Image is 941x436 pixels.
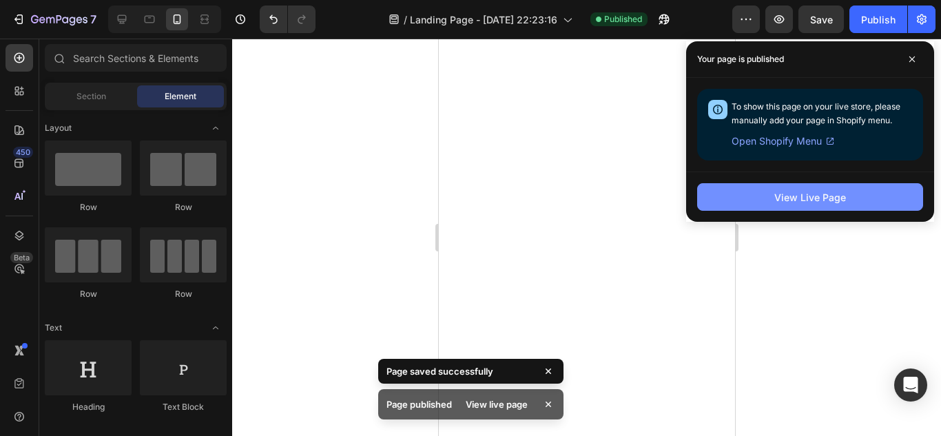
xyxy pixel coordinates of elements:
[810,14,833,25] span: Save
[894,368,927,402] div: Open Intercom Messenger
[861,12,896,27] div: Publish
[45,44,227,72] input: Search Sections & Elements
[404,12,407,27] span: /
[410,12,557,27] span: Landing Page - [DATE] 22:23:16
[45,288,132,300] div: Row
[774,190,846,205] div: View Live Page
[798,6,844,33] button: Save
[457,395,536,414] div: View live page
[439,39,735,436] iframe: Design area
[45,322,62,334] span: Text
[90,11,96,28] p: 7
[140,201,227,214] div: Row
[386,397,452,411] p: Page published
[6,6,103,33] button: 7
[205,117,227,139] span: Toggle open
[140,288,227,300] div: Row
[260,6,316,33] div: Undo/Redo
[165,90,196,103] span: Element
[45,201,132,214] div: Row
[76,90,106,103] span: Section
[697,183,923,211] button: View Live Page
[13,147,33,158] div: 450
[732,133,822,149] span: Open Shopify Menu
[10,252,33,263] div: Beta
[697,52,784,66] p: Your page is published
[604,13,642,25] span: Published
[140,401,227,413] div: Text Block
[45,401,132,413] div: Heading
[849,6,907,33] button: Publish
[386,364,493,378] p: Page saved successfully
[732,101,900,125] span: To show this page on your live store, please manually add your page in Shopify menu.
[45,122,72,134] span: Layout
[205,317,227,339] span: Toggle open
